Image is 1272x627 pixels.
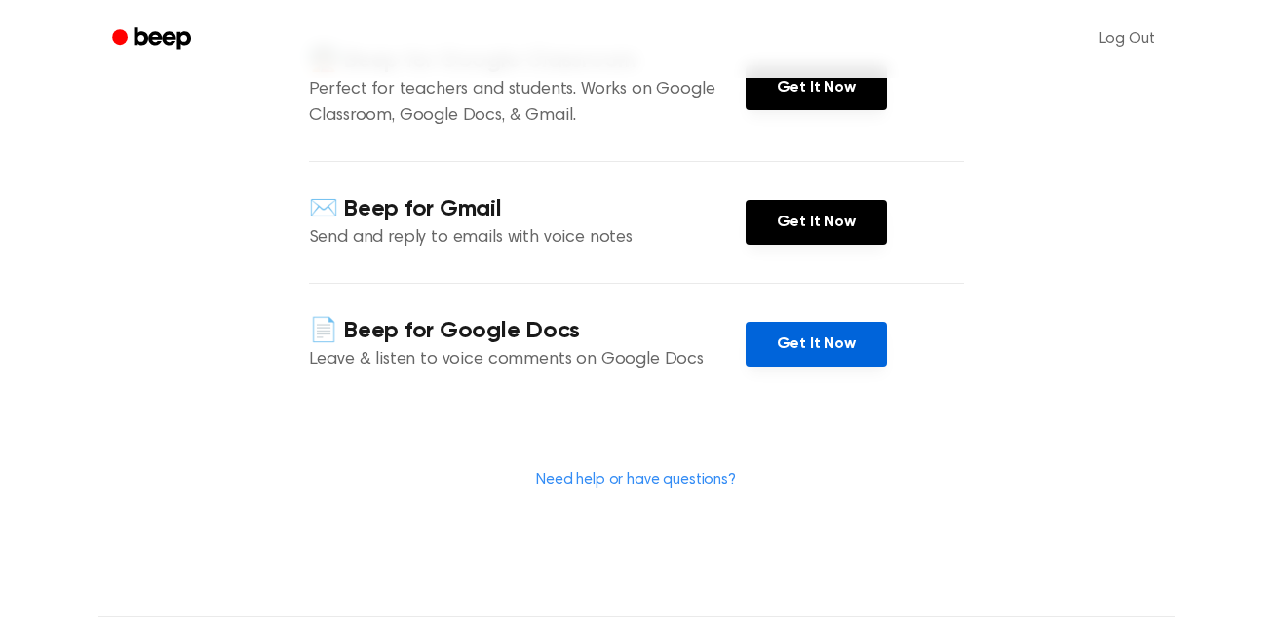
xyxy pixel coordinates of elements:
h4: 📄 Beep for Google Docs [309,315,746,347]
a: Beep [98,20,209,59]
a: Need help or have questions? [536,472,736,488]
a: Get It Now [746,322,887,367]
a: Log Out [1080,16,1175,62]
a: Get It Now [746,65,887,110]
h4: ✉️ Beep for Gmail [309,193,746,225]
p: Leave & listen to voice comments on Google Docs [309,347,746,373]
a: Get It Now [746,200,887,245]
p: Perfect for teachers and students. Works on Google Classroom, Google Docs, & Gmail. [309,77,746,130]
p: Send and reply to emails with voice notes [309,225,746,252]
